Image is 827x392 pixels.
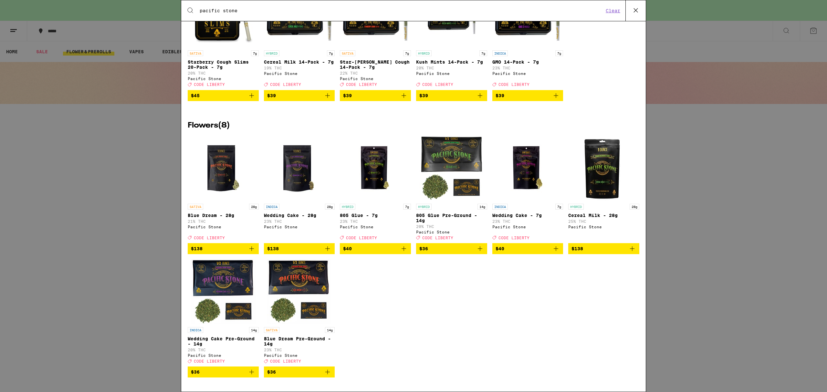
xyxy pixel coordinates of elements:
span: $40 [496,246,504,251]
p: 23% THC [492,219,563,223]
span: $39 [267,93,276,98]
h2: Flowers ( 8 ) [188,122,639,129]
p: 23% THC [492,66,563,70]
p: 7g [251,50,259,56]
p: HYBRID [264,50,279,56]
a: Open page for Blue Dream Pre-Ground - 14g from Pacific Stone [264,259,335,366]
div: Pacific Stone [492,71,563,76]
span: $39 [419,93,428,98]
p: 28g [325,204,335,210]
p: 7g [327,50,335,56]
a: Open page for Wedding Cake Pre-Ground - 14g from Pacific Stone [188,259,259,366]
button: Add to bag [340,243,411,254]
img: Pacific Stone - Wedding Cake - 28g [267,136,331,201]
div: Pacific Stone [264,71,335,76]
p: HYBRID [416,204,432,210]
p: Cereal Milk 14-Pack - 7g [264,59,335,65]
span: CODE LIBERTY [346,236,377,240]
img: Pacific Stone - Blue Dream Pre-Ground - 14g [267,259,331,324]
p: Kush Mints 14-Pack - 7g [416,59,487,65]
p: Wedding Cake - 7g [492,213,563,218]
p: 23% THC [340,219,411,223]
button: Add to bag [264,366,335,377]
p: 20% THC [416,224,487,229]
p: 28g [249,204,259,210]
button: Add to bag [264,90,335,101]
p: Wedding Cake - 28g [264,213,335,218]
div: Pacific Stone [340,225,411,229]
span: $138 [267,246,279,251]
img: Pacific Stone - Cereal Milk - 28g [571,136,636,201]
span: CODE LIBERTY [346,83,377,87]
button: Add to bag [492,243,563,254]
img: Pacific Stone - 805 Glue - 7g [343,136,408,201]
a: Open page for Wedding Cake - 7g from Pacific Stone [492,136,563,243]
div: Pacific Stone [188,225,259,229]
p: 22% THC [340,71,411,75]
p: 7g [479,50,487,56]
span: $36 [191,369,200,375]
p: INDICA [492,50,508,56]
p: SATIVA [340,50,355,56]
p: 805 Glue Pre-Ground - 14g [416,213,487,223]
span: CODE LIBERTY [194,83,225,87]
p: 28g [630,204,639,210]
a: Open page for Cereal Milk - 28g from Pacific Stone [568,136,639,243]
button: Add to bag [264,243,335,254]
button: Add to bag [492,90,563,101]
button: Add to bag [340,90,411,101]
p: 23% THC [264,219,335,223]
button: Add to bag [188,366,259,377]
img: Pacific Stone - 805 Glue Pre-Ground - 14g [419,136,484,201]
p: 7g [403,204,411,210]
p: 25% THC [568,219,639,223]
button: Add to bag [188,90,259,101]
p: 19% THC [264,66,335,70]
p: SATIVA [188,50,203,56]
div: Pacific Stone [188,353,259,357]
p: HYBRID [340,204,355,210]
p: SATIVA [188,204,203,210]
span: CODE LIBERTY [270,83,301,87]
span: $39 [496,93,504,98]
span: CODE LIBERTY [194,236,225,240]
div: Pacific Stone [340,77,411,81]
p: 7g [403,50,411,56]
img: Pacific Stone - Wedding Cake - 7g [495,136,560,201]
button: Add to bag [416,90,487,101]
div: Pacific Stone [568,225,639,229]
p: INDICA [188,327,203,333]
div: Pacific Stone [416,230,487,234]
div: Pacific Stone [492,225,563,229]
p: 14g [325,327,335,333]
p: HYBRID [568,204,584,210]
p: INDICA [264,204,279,210]
img: Pacific Stone - Wedding Cake Pre-Ground - 14g [191,259,256,324]
span: CODE LIBERTY [270,359,301,363]
p: Blue Dream Pre-Ground - 14g [264,336,335,346]
span: CODE LIBERTY [422,236,453,240]
a: Open page for 805 Glue - 7g from Pacific Stone [340,136,411,243]
p: 14g [477,204,487,210]
div: Pacific Stone [188,77,259,81]
span: CODE LIBERTY [498,83,529,87]
span: CODE LIBERTY [498,236,529,240]
p: Star-[PERSON_NAME] Cough 14-Pack - 7g [340,59,411,70]
span: $36 [267,369,276,375]
p: GMO 14-Pack - 7g [492,59,563,65]
p: Blue Dream - 28g [188,213,259,218]
img: Pacific Stone - Blue Dream - 28g [191,136,256,201]
p: 20% THC [188,348,259,352]
a: Open page for 805 Glue Pre-Ground - 14g from Pacific Stone [416,136,487,243]
div: Pacific Stone [264,353,335,357]
p: 7g [555,50,563,56]
button: Add to bag [568,243,639,254]
span: $40 [343,246,352,251]
p: 21% THC [188,219,259,223]
span: $39 [343,93,352,98]
a: Open page for Blue Dream - 28g from Pacific Stone [188,136,259,243]
p: 7g [555,204,563,210]
a: Open page for Wedding Cake - 28g from Pacific Stone [264,136,335,243]
p: HYBRID [416,50,432,56]
span: $138 [571,246,583,251]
